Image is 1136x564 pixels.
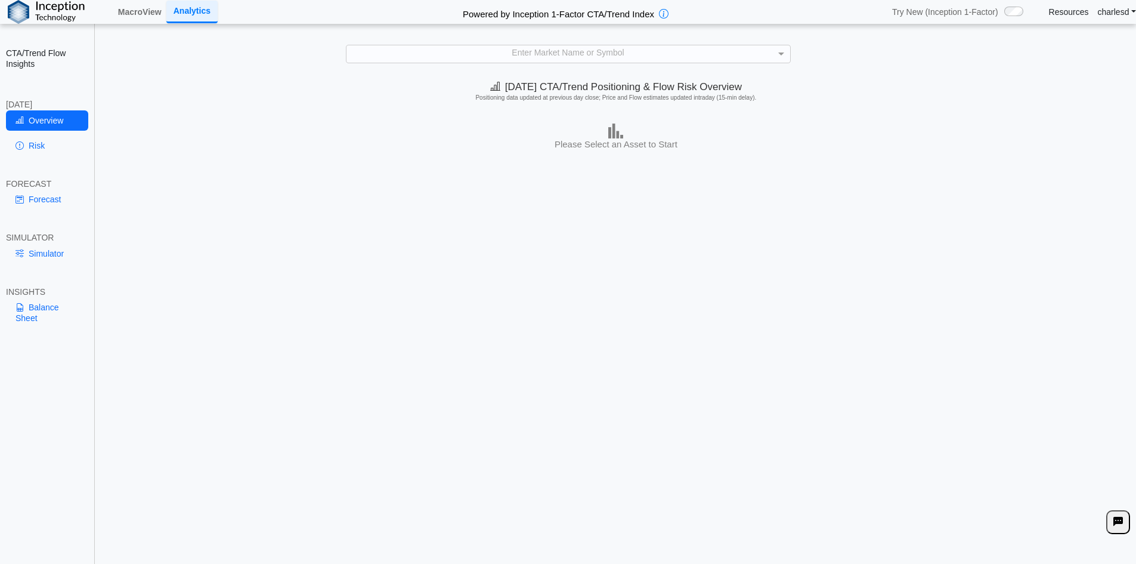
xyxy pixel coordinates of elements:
[1098,7,1136,17] a: charlesd
[6,110,88,131] a: Overview
[99,138,1133,150] h3: Please Select an Asset to Start
[1049,7,1089,17] a: Resources
[6,189,88,209] a: Forecast
[6,297,88,328] a: Balance Sheet
[608,124,623,138] img: bar-chart.png
[6,178,88,189] div: FORECAST
[113,2,166,22] a: MacroView
[892,7,998,17] span: Try New (Inception 1-Factor)
[6,48,88,69] h2: CTA/Trend Flow Insights
[166,1,218,23] a: Analytics
[346,45,790,62] div: Enter Market Name or Symbol
[6,135,88,156] a: Risk
[6,244,88,264] a: Simulator
[458,4,659,20] h2: Powered by Inception 1-Factor CTA/Trend Index
[6,286,88,297] div: INSIGHTS
[6,232,88,243] div: SIMULATOR
[490,81,742,93] span: [DATE] CTA/Trend Positioning & Flow Risk Overview
[101,94,1131,101] h5: Positioning data updated at previous day close; Price and Flow estimates updated intraday (15-min...
[6,99,88,110] div: [DATE]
